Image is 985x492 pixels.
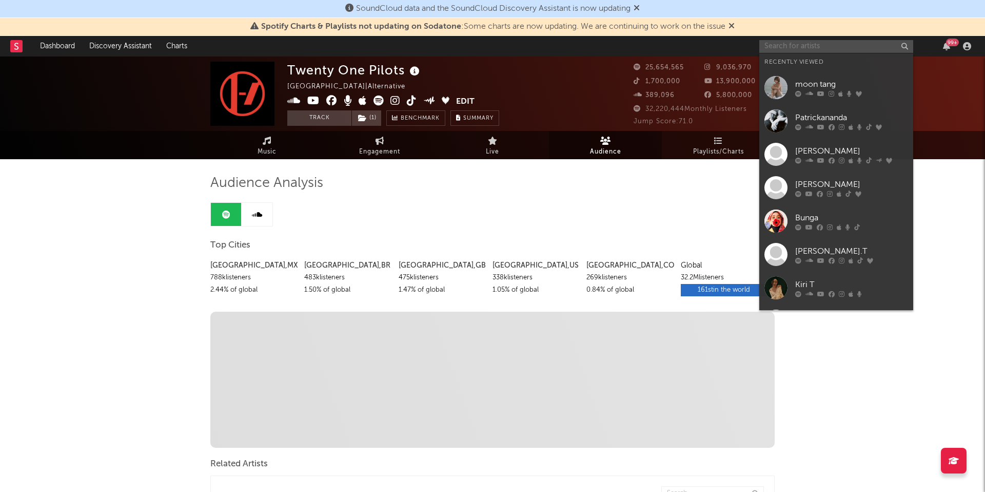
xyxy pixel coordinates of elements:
div: 483k listeners [304,272,390,284]
a: moon tang [759,71,913,104]
div: [GEOGRAPHIC_DATA] | Alternative [287,81,417,93]
div: 32.2M listeners [681,272,767,284]
a: Ben&Ben [759,305,913,338]
div: [GEOGRAPHIC_DATA] , GB [399,259,485,272]
span: Audience Analysis [210,177,323,190]
span: Top Cities [210,239,250,252]
div: Bunga [795,212,908,224]
div: [PERSON_NAME] [795,145,908,157]
a: [PERSON_NAME].T [759,238,913,271]
div: Recently Viewed [764,56,908,68]
a: [PERSON_NAME] [759,138,913,171]
div: 1.47 % of global [399,284,485,296]
button: (1) [352,110,381,126]
div: Global [681,259,767,272]
span: 9,036,970 [704,64,752,71]
span: 13,900,000 [704,78,756,85]
span: 5,800,000 [704,92,752,99]
a: [PERSON_NAME] [759,171,913,204]
a: Dashboard [33,36,82,56]
div: [GEOGRAPHIC_DATA] , CO [586,259,673,272]
a: Kiri T [759,271,913,305]
div: 2.44 % of global [210,284,297,296]
a: Playlists/Charts [662,131,775,159]
a: Engagement [323,131,436,159]
button: Track [287,110,351,126]
div: 269k listeners [586,272,673,284]
span: Jump Score: 71.0 [634,118,693,125]
div: moon tang [795,78,908,90]
span: Benchmark [401,112,440,125]
div: Patrickananda [795,111,908,124]
span: : Some charts are now updating. We are continuing to work on the issue [261,23,725,31]
span: 1,700,000 [634,78,680,85]
input: Search for artists [759,40,913,53]
span: Audience [590,146,621,158]
span: Dismiss [634,5,640,13]
div: Twenty One Pilots [287,62,422,79]
div: [PERSON_NAME] [795,178,908,191]
div: [PERSON_NAME].T [795,245,908,257]
div: 475k listeners [399,272,485,284]
div: 788k listeners [210,272,297,284]
div: 338k listeners [493,272,579,284]
a: Music [210,131,323,159]
div: 99 + [946,39,959,46]
div: [GEOGRAPHIC_DATA] , MX [210,259,297,272]
span: Spotify Charts & Playlists not updating on Sodatone [261,23,461,31]
span: 32,220,444 Monthly Listeners [634,106,747,112]
a: Patrickananda [759,104,913,138]
div: [GEOGRAPHIC_DATA] , US [493,259,579,272]
span: Dismiss [728,23,735,31]
button: 99+ [943,42,950,50]
div: 1.50 % of global [304,284,390,296]
span: Summary [463,116,494,121]
span: Music [258,146,277,158]
div: 0.84 % of global [586,284,673,296]
span: Engagement [359,146,400,158]
a: Charts [159,36,194,56]
span: SoundCloud data and the SoundCloud Discovery Assistant is now updating [356,5,631,13]
span: Related Artists [210,458,268,470]
div: [GEOGRAPHIC_DATA] , BR [304,259,390,272]
span: Live [486,146,499,158]
span: Playlists/Charts [693,146,744,158]
a: Audience [549,131,662,159]
a: Bunga [759,204,913,238]
span: 389,096 [634,92,675,99]
a: Benchmark [386,110,445,126]
button: Edit [456,96,475,108]
div: Kiri T [795,278,908,291]
a: Live [436,131,549,159]
button: Summary [450,110,499,126]
span: 25,654,565 [634,64,684,71]
div: 1.05 % of global [493,284,579,296]
a: Discovery Assistant [82,36,159,56]
span: ( 1 ) [351,110,382,126]
div: 161st in the world [681,284,767,296]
